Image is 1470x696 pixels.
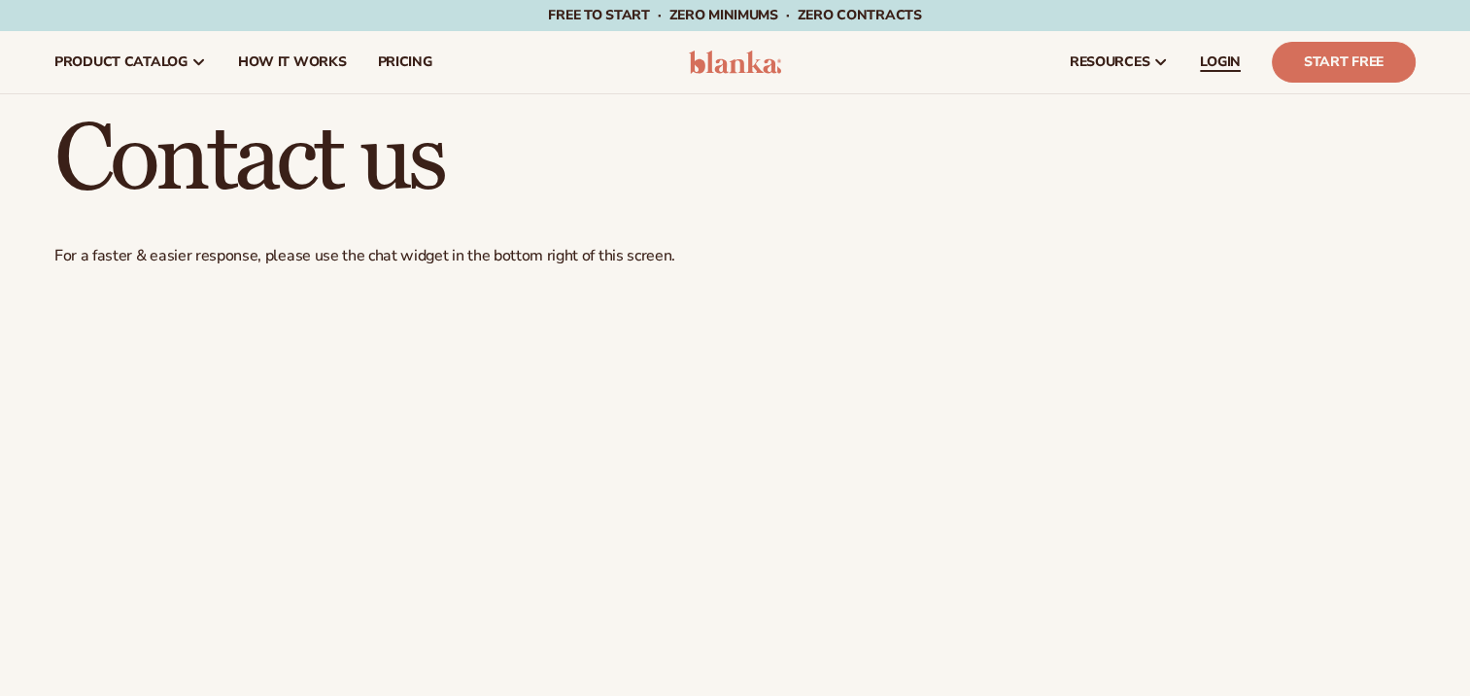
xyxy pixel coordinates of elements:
a: LOGIN [1184,31,1256,93]
a: Start Free [1272,42,1416,83]
a: resources [1054,31,1184,93]
a: How It Works [222,31,362,93]
span: product catalog [54,54,188,70]
span: LOGIN [1200,54,1241,70]
p: For a faster & easier response, please use the chat widget in the bottom right of this screen. [54,246,1416,266]
span: Free to start · ZERO minimums · ZERO contracts [548,6,921,24]
h1: Contact us [54,114,1416,207]
span: resources [1070,54,1149,70]
a: product catalog [39,31,222,93]
span: pricing [377,54,431,70]
a: pricing [361,31,447,93]
span: How It Works [238,54,347,70]
img: logo [689,51,781,74]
